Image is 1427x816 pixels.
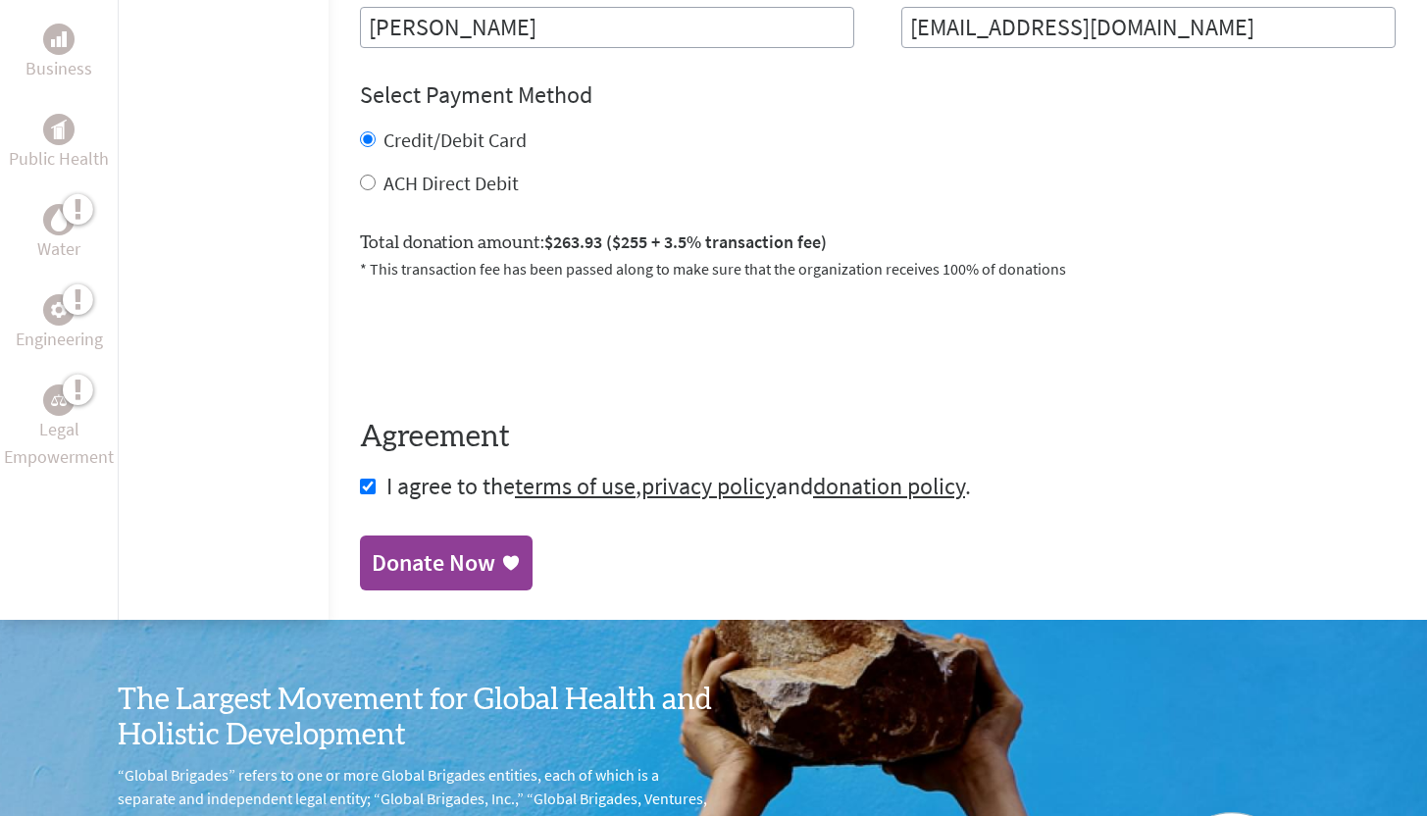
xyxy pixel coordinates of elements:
a: privacy policy [641,471,776,501]
img: Water [51,208,67,230]
input: Your Email [901,7,1396,48]
span: I agree to the , and . [386,471,971,501]
div: Business [43,24,75,55]
p: * This transaction fee has been passed along to make sure that the organization receives 100% of ... [360,257,1396,280]
div: Water [43,204,75,235]
img: Engineering [51,301,67,317]
a: terms of use [515,471,636,501]
label: Credit/Debit Card [383,127,527,152]
p: Water [37,235,80,263]
div: Donate Now [372,547,495,579]
span: $263.93 ($255 + 3.5% transaction fee) [544,230,827,253]
div: Public Health [43,114,75,145]
iframe: reCAPTCHA [360,304,658,381]
h4: Agreement [360,420,1396,455]
a: donation policy [813,471,965,501]
img: Business [51,31,67,47]
p: Engineering [16,326,103,353]
input: Enter Full Name [360,7,854,48]
img: Legal Empowerment [51,394,67,406]
p: Public Health [9,145,109,173]
a: Public HealthPublic Health [9,114,109,173]
a: Legal EmpowermentLegal Empowerment [4,384,114,471]
a: WaterWater [37,204,80,263]
img: Public Health [51,120,67,139]
h4: Select Payment Method [360,79,1396,111]
div: Legal Empowerment [43,384,75,416]
p: Legal Empowerment [4,416,114,471]
label: ACH Direct Debit [383,171,519,195]
a: BusinessBusiness [25,24,92,82]
div: Engineering [43,294,75,326]
label: Total donation amount: [360,229,827,257]
a: EngineeringEngineering [16,294,103,353]
h3: The Largest Movement for Global Health and Holistic Development [118,683,714,753]
p: Business [25,55,92,82]
a: Donate Now [360,535,533,590]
